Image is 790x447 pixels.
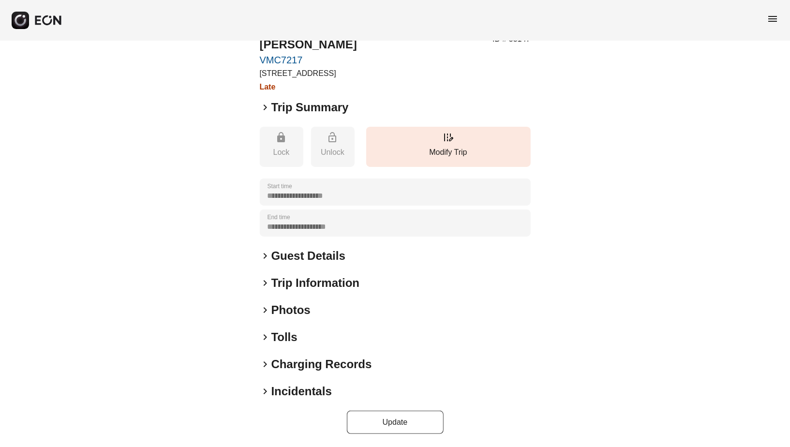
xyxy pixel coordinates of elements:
p: Modify Trip [371,147,526,158]
span: keyboard_arrow_right [260,277,271,289]
h2: Photos [271,302,311,318]
p: [STREET_ADDRESS] [260,68,357,79]
span: keyboard_arrow_right [260,386,271,397]
span: edit_road [443,132,454,143]
h3: Late [260,81,357,93]
h2: Tolls [271,329,298,345]
a: VMC7217 [260,54,357,66]
span: keyboard_arrow_right [260,102,271,113]
span: keyboard_arrow_right [260,331,271,343]
span: keyboard_arrow_right [260,250,271,262]
span: keyboard_arrow_right [260,304,271,316]
button: Update [347,411,444,434]
h2: Incidentals [271,384,332,399]
h2: Charging Records [271,357,372,372]
button: Modify Trip [366,127,531,167]
span: menu [767,13,778,25]
h2: Trip Summary [271,100,349,115]
span: keyboard_arrow_right [260,358,271,370]
h2: Guest Details [271,248,345,264]
h2: Trip Information [271,275,360,291]
h2: [PERSON_NAME] [260,37,357,52]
